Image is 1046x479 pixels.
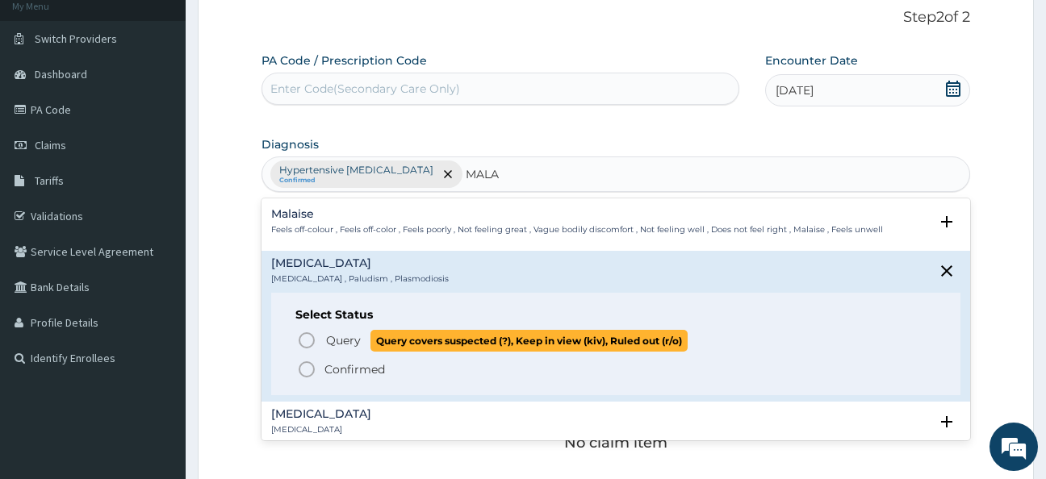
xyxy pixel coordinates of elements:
[297,331,316,350] i: status option query
[279,164,433,177] p: Hypertensive [MEDICAL_DATA]
[937,212,956,231] i: open select status
[271,257,449,269] h4: [MEDICAL_DATA]
[324,361,385,377] p: Confirmed
[271,208,883,220] h4: Malaise
[94,140,223,302] span: We're online!
[35,138,66,152] span: Claims
[270,81,460,97] div: Enter Code(Secondary Care Only)
[279,177,433,185] small: Confirmed
[370,330,688,352] span: Query covers suspected (?), Keep in view (kiv), Ruled out (r/o)
[271,224,883,235] p: Feels off-colour , Feels off-color , Feels poorly , Not feeling great , Vague bodily discomfort ,...
[84,90,271,111] div: Chat with us now
[776,82,814,98] span: [DATE]
[261,136,319,152] label: Diagnosis
[765,52,858,69] label: Encounter Date
[271,408,371,420] h4: [MEDICAL_DATA]
[937,261,956,281] i: close select status
[35,173,64,188] span: Tariffs
[295,309,937,321] h6: Select Status
[261,9,971,27] p: Step 2 of 2
[937,412,956,431] i: open select status
[441,167,455,181] span: remove selection option
[297,360,316,379] i: status option filled
[564,435,667,451] p: No claim item
[326,332,361,348] span: Query
[8,313,308,369] textarea: Type your message and hit 'Enter'
[35,67,87,81] span: Dashboard
[261,52,427,69] label: PA Code / Prescription Code
[30,81,65,121] img: d_794563401_company_1708531726252_794563401
[35,31,117,46] span: Switch Providers
[271,424,371,435] p: [MEDICAL_DATA]
[271,273,449,285] p: [MEDICAL_DATA] , Paludism , Plasmodiosis
[265,8,303,47] div: Minimize live chat window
